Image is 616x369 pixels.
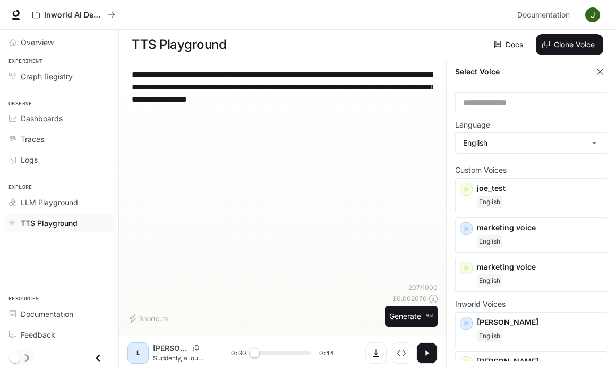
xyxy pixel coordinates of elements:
p: ⌘⏎ [425,313,433,320]
span: Traces [21,133,44,145]
a: Dashboards [4,109,114,128]
button: Inspect [391,342,412,364]
span: Logs [21,154,38,165]
img: User avatar [585,7,600,22]
button: All workspaces [28,4,120,26]
p: [PERSON_NAME] [153,343,189,354]
span: English [477,330,502,342]
button: Download audio [365,342,387,364]
p: marketing voice [477,262,603,272]
p: $ 0.002070 [392,294,427,303]
p: Inworld Voices [455,300,608,308]
a: Logs [4,150,114,169]
span: Graph Registry [21,71,73,82]
p: joe_test [477,183,603,194]
span: 0:14 [319,348,334,358]
button: Shortcuts [127,310,173,327]
span: English [477,235,502,248]
span: English [477,274,502,287]
a: Traces [4,130,114,148]
span: Overview [21,37,54,48]
p: marketing voice [477,222,603,233]
p: [PERSON_NAME] [477,356,603,367]
a: Graph Registry [4,67,114,86]
span: Documentation [21,308,73,320]
a: Feedback [4,325,114,344]
div: English [456,133,608,153]
span: Dark mode toggle [10,351,20,363]
span: Feedback [21,329,55,340]
a: Docs [492,34,527,55]
button: Clone Voice [536,34,603,55]
p: Inworld AI Demos [44,11,104,20]
button: Close drawer [86,347,110,369]
p: [PERSON_NAME] [477,317,603,328]
span: Dashboards [21,113,63,124]
button: Generate⌘⏎ [385,306,438,328]
p: Language [455,121,490,129]
p: 207 / 1000 [408,283,438,292]
a: Overview [4,33,114,52]
span: TTS Playground [21,217,78,229]
p: Custom Voices [455,166,608,174]
span: English [477,196,502,208]
a: TTS Playground [4,214,114,232]
a: Documentation [513,4,578,26]
span: LLM Playground [21,197,78,208]
span: Documentation [517,9,570,22]
a: Documentation [4,305,114,323]
p: Suddenly, a loud whoosh~ echoed as a player executed a perfect dive, the waffle from mid air. The... [153,354,206,363]
span: 0:00 [231,348,246,358]
button: Copy Voice ID [189,345,203,351]
button: User avatar [582,4,603,26]
a: LLM Playground [4,193,114,212]
h1: TTS Playground [132,34,226,55]
div: E [130,345,147,362]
